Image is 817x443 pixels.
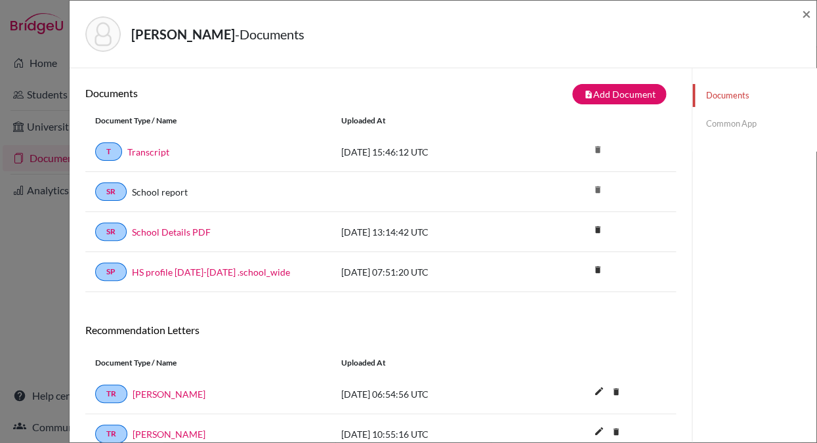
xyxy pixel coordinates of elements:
[341,389,429,400] span: [DATE] 06:54:56 UTC
[95,385,127,403] a: TR
[572,84,666,104] button: note_addAdd Document
[587,180,607,200] i: delete
[331,225,528,239] div: [DATE] 13:14:42 UTC
[95,182,127,201] a: SR
[95,425,127,443] a: TR
[132,225,211,239] a: School Details PDF
[606,384,625,402] a: delete
[587,140,607,159] i: delete
[587,222,607,240] a: delete
[132,265,290,279] a: HS profile [DATE]-[DATE] .school_wide
[127,145,169,159] a: Transcript
[331,265,528,279] div: [DATE] 07:51:20 UTC
[85,87,381,99] h6: Documents
[802,4,811,23] span: ×
[588,421,609,442] i: edit
[133,387,205,401] a: [PERSON_NAME]
[587,260,607,280] i: delete
[331,115,528,127] div: Uploaded at
[95,142,122,161] a: T
[606,424,625,442] a: delete
[95,222,127,241] a: SR
[802,6,811,22] button: Close
[85,324,676,336] h6: Recommendation Letters
[95,263,127,281] a: SP
[85,115,331,127] div: Document Type / Name
[587,423,610,442] button: edit
[692,84,816,107] a: Documents
[341,429,429,440] span: [DATE] 10:55:16 UTC
[583,90,593,99] i: note_add
[235,26,304,42] span: - Documents
[587,383,610,402] button: edit
[587,220,607,240] i: delete
[132,185,188,199] a: School report
[606,382,625,402] i: delete
[692,112,816,135] a: Common App
[587,262,607,280] a: delete
[331,357,528,369] div: Uploaded at
[85,357,331,369] div: Document Type / Name
[588,381,609,402] i: edit
[606,422,625,442] i: delete
[331,145,528,159] div: [DATE] 15:46:12 UTC
[131,26,235,42] strong: [PERSON_NAME]
[133,427,205,441] a: [PERSON_NAME]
